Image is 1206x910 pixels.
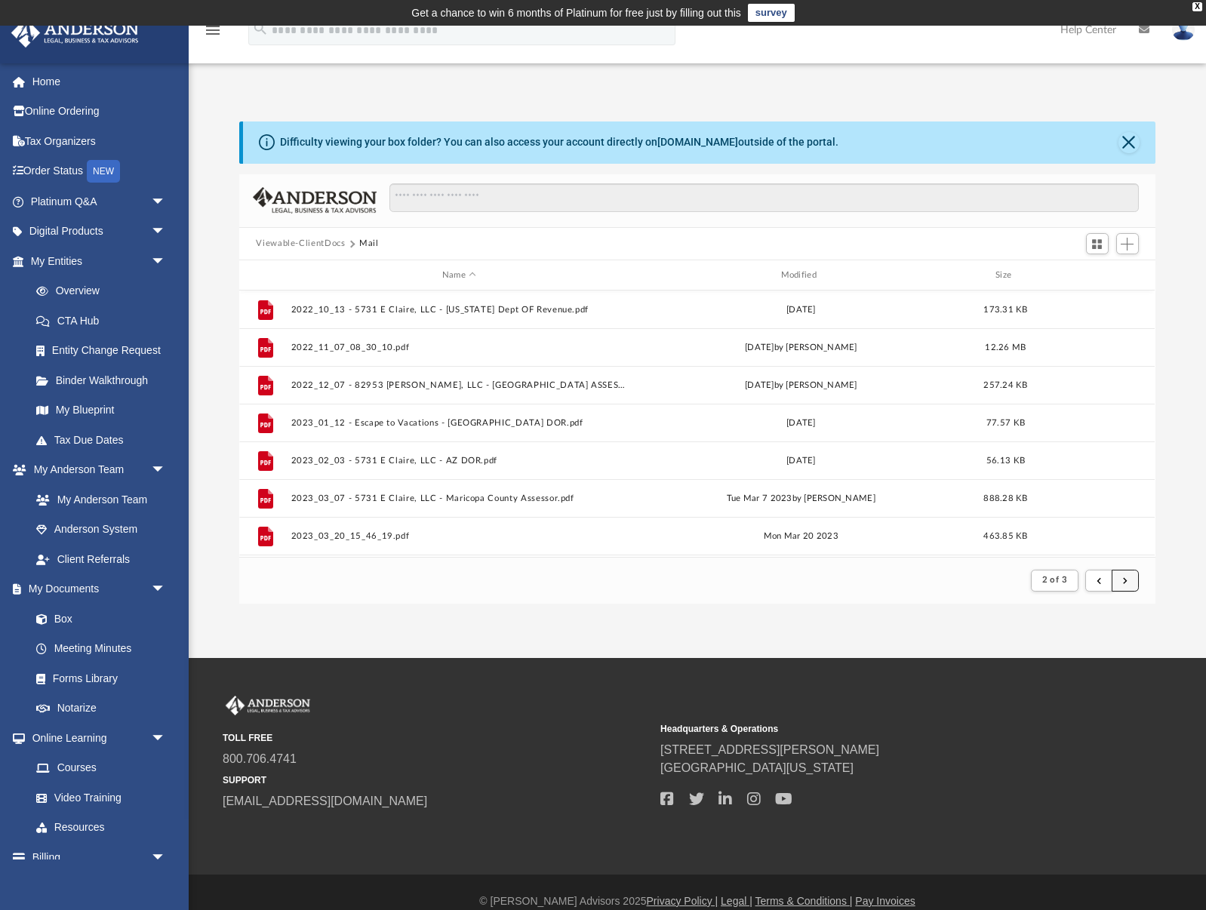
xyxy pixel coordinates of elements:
[21,395,181,426] a: My Blueprint
[291,305,627,315] button: 2022_10_13 - 5731 E Claire, LLC - [US_STATE] Dept OF Revenue.pdf
[21,365,189,395] a: Binder Walkthrough
[151,186,181,217] span: arrow_drop_down
[633,303,969,317] div: [DATE]
[11,156,189,187] a: Order StatusNEW
[359,237,379,251] button: Mail
[1086,233,1109,254] button: Switch to Grid View
[855,895,915,907] a: Pay Invoices
[21,604,174,634] a: Box
[189,893,1206,909] div: © [PERSON_NAME] Advisors 2025
[21,336,189,366] a: Entity Change Request
[721,895,752,907] a: Legal |
[21,276,189,306] a: Overview
[633,530,969,543] div: Mon Mar 20 2023
[647,895,718,907] a: Privacy Policy |
[151,246,181,277] span: arrow_drop_down
[21,634,181,664] a: Meeting Minutes
[11,574,181,604] a: My Documentsarrow_drop_down
[21,663,174,693] a: Forms Library
[633,269,969,282] div: Modified
[21,425,189,455] a: Tax Due Dates
[21,515,181,545] a: Anderson System
[204,29,222,39] a: menu
[11,126,189,156] a: Tax Organizers
[389,183,1139,212] input: Search files and folders
[280,134,838,150] div: Difficulty viewing your box folder? You can also access your account directly on outside of the p...
[748,4,795,22] a: survey
[1172,19,1195,41] img: User Pic
[256,237,345,251] button: Viewable-ClientDocs
[291,531,627,541] button: 2023_03_20_15_46_19.pdf
[21,782,174,813] a: Video Training
[246,269,284,282] div: id
[984,494,1028,503] span: 888.28 KB
[986,457,1025,465] span: 56.13 KB
[223,773,650,787] small: SUPPORT
[976,269,1036,282] div: Size
[657,136,738,148] a: [DOMAIN_NAME]
[291,380,627,390] button: 2022_12_07 - 82953 [PERSON_NAME], LLC - [GEOGRAPHIC_DATA] ASSESSOR.pdf
[223,731,650,745] small: TOLL FREE
[151,455,181,486] span: arrow_drop_down
[660,761,854,774] a: [GEOGRAPHIC_DATA][US_STATE]
[291,493,627,503] button: 2023_03_07 - 5731 E Claire, LLC - Maricopa County Assessor.pdf
[984,381,1028,389] span: 257.24 KB
[1043,269,1149,282] div: id
[11,723,181,753] a: Online Learningarrow_drop_down
[21,693,181,724] a: Notarize
[984,532,1028,540] span: 463.85 KB
[986,343,1026,352] span: 12.26 MB
[252,20,269,37] i: search
[21,544,181,574] a: Client Referrals
[633,341,969,355] div: [DATE] by [PERSON_NAME]
[633,454,969,468] div: [DATE]
[11,246,189,276] a: My Entitiesarrow_drop_down
[1116,233,1139,254] button: Add
[21,753,181,783] a: Courses
[11,66,189,97] a: Home
[151,842,181,873] span: arrow_drop_down
[11,97,189,127] a: Online Ordering
[660,743,879,756] a: [STREET_ADDRESS][PERSON_NAME]
[1031,570,1078,591] button: 2 of 3
[11,455,181,485] a: My Anderson Teamarrow_drop_down
[223,696,313,715] img: Anderson Advisors Platinum Portal
[984,306,1028,314] span: 173.31 KB
[633,492,969,506] div: Tue Mar 7 2023 by [PERSON_NAME]
[151,574,181,605] span: arrow_drop_down
[223,752,297,765] a: 800.706.4741
[21,306,189,336] a: CTA Hub
[11,186,189,217] a: Platinum Q&Aarrow_drop_down
[633,417,969,430] div: [DATE]
[1118,132,1140,153] button: Close
[239,291,1155,557] div: grid
[660,722,1088,736] small: Headquarters & Operations
[1042,576,1067,584] span: 2 of 3
[7,18,143,48] img: Anderson Advisors Platinum Portal
[291,343,627,352] button: 2022_11_07_08_30_10.pdf
[21,813,181,843] a: Resources
[11,217,189,247] a: Digital Productsarrow_drop_down
[1192,2,1202,11] div: close
[291,418,627,428] button: 2023_01_12 - Escape to Vacations - [GEOGRAPHIC_DATA] DOR.pdf
[633,379,969,392] div: [DATE] by [PERSON_NAME]
[986,419,1025,427] span: 77.57 KB
[11,842,189,872] a: Billingarrow_drop_down
[223,795,427,807] a: [EMAIL_ADDRESS][DOMAIN_NAME]
[291,456,627,466] button: 2023_02_03 - 5731 E Claire, LLC - AZ DOR.pdf
[151,217,181,247] span: arrow_drop_down
[87,160,120,183] div: NEW
[291,269,626,282] div: Name
[411,4,741,22] div: Get a chance to win 6 months of Platinum for free just by filling out this
[21,484,174,515] a: My Anderson Team
[755,895,853,907] a: Terms & Conditions |
[151,723,181,754] span: arrow_drop_down
[204,21,222,39] i: menu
